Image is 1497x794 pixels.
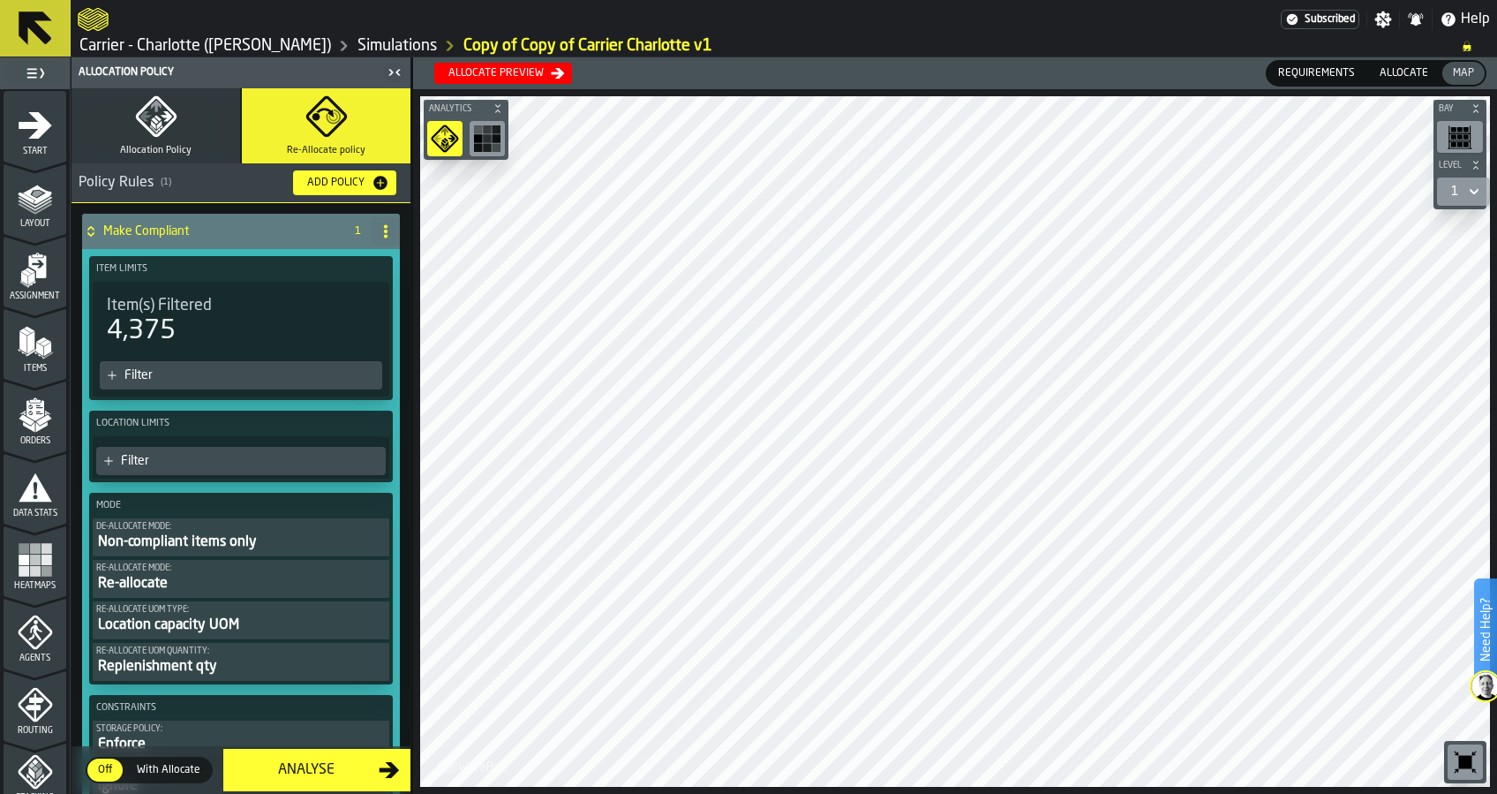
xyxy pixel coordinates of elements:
li: menu Orders [4,381,66,451]
div: thumb [1442,62,1485,85]
span: Heatmaps [4,581,66,591]
div: Re-Allocate Mode: [96,563,386,573]
h4: Make Compliant [103,224,336,238]
div: DropdownMenuValue-1 [1451,185,1458,199]
button: Re-allocate UOM quantity:Replenishment qty [93,643,389,681]
span: Items [4,364,66,374]
li: menu Agents [4,598,66,669]
div: button-toolbar-undefined [466,117,508,160]
span: Re-Allocate policy [287,145,365,156]
button: button-Analyse [223,749,410,791]
span: Agents [4,654,66,663]
div: button-toolbar-undefined [1444,741,1486,783]
div: DropdownMenuValue-1 [1444,181,1483,202]
svg: Heatmap Mode [473,125,501,153]
li: menu Heatmaps [4,526,66,596]
label: button-toggle-Close me [382,62,407,83]
label: button-toggle-Toggle Full Menu [4,61,66,86]
li: menu Routing [4,670,66,741]
span: Allocate [1373,65,1435,81]
div: Re-allocate UOM Type: [96,605,386,615]
a: link-to-/wh/i/e074fb63-00ea-4531-a7c9-ea0a191b3e4f [357,36,437,56]
a: link-to-/wh/i/e074fb63-00ea-4531-a7c9-ea0a191b3e4f/simulations/ccfccd59-815c-44f3-990f-8b1673339644 [463,36,712,56]
button: button- [1433,100,1486,117]
div: thumb [87,759,123,782]
div: Non-compliant items only [96,532,386,553]
span: With Allocate [130,762,207,778]
button: Re-Allocate Mode:Re-allocate [93,560,389,598]
h3: title-section-[object Object] [71,163,410,203]
label: Mode [93,496,389,515]
div: 4,375 [107,315,176,347]
label: Need Help? [1476,580,1495,679]
div: Location capacity UOM [96,615,386,636]
label: button-toggle-Help [1433,9,1497,30]
div: Re-allocate UOM quantity: [96,647,386,656]
div: Storage policy: [96,724,386,734]
div: Filter [121,454,379,468]
div: PolicyFilterItem-Re-allocate UOM quantity [93,643,389,681]
div: Enforce [96,734,386,755]
label: button-switch-multi-With Allocate [124,757,213,783]
div: PolicyFilterItem-Storage policy [93,721,389,759]
span: Orders [4,436,66,446]
button: button-Add Policy [293,170,396,195]
button: button- [424,100,508,117]
nav: Breadcrumb [78,35,1490,57]
svg: Reset zoom and position [1451,748,1479,776]
div: Policy Rules [79,172,279,193]
li: menu Layout [4,163,66,234]
a: logo-header [424,748,523,783]
span: Help [1461,9,1490,30]
span: Start [4,147,66,156]
header: Allocation Policy [71,57,410,88]
li: menu Data Stats [4,453,66,524]
div: PolicyFilterItem-Re-Allocate Mode [93,560,389,598]
span: Level [1435,161,1467,170]
div: Analyse [234,760,379,781]
label: Item Limits [93,260,389,278]
span: Map [1446,65,1481,81]
label: button-switch-multi-Requirements [1266,60,1367,87]
div: Menu Subscription [1281,10,1359,29]
label: button-toggle-Notifications [1400,11,1432,28]
div: Add Policy [300,177,372,189]
label: button-toggle-Settings [1367,11,1399,28]
a: link-to-/wh/i/e074fb63-00ea-4531-a7c9-ea0a191b3e4f [79,36,331,56]
span: ( 1 ) [161,177,171,188]
div: Allocate preview [441,67,551,79]
span: Assignment [4,291,66,301]
span: 1 [350,225,365,238]
button: Storage policy:Enforce [93,721,389,759]
div: Title [107,296,375,315]
a: logo-header [78,4,109,35]
button: Re-allocate UOM Type:Location capacity UOM [93,601,389,639]
span: Routing [4,726,66,736]
span: Analytics [425,104,489,114]
button: De-Allocate Mode:Non-compliant items only [93,518,389,556]
span: Allocation Policy [120,145,192,156]
div: stat-Item(s) Filtered [100,292,382,351]
div: Re-allocate [96,573,386,594]
label: button-switch-multi-Off [86,757,124,783]
div: button-toolbar-undefined [1433,117,1486,156]
label: button-switch-multi-Allocate [1367,60,1441,87]
span: Subscribed [1305,13,1355,26]
div: Make Compliant [82,214,336,249]
li: menu Start [4,91,66,162]
div: De-Allocate Mode: [96,522,386,532]
span: Requirements [1271,65,1362,81]
label: button-switch-multi-Map [1441,60,1486,87]
button: button- [1433,156,1486,174]
span: Item(s) Filtered [107,296,212,315]
div: PolicyFilterItem-De-Allocate Mode [93,518,389,556]
label: Location Limits [93,414,389,433]
li: menu Assignment [4,236,66,306]
li: menu Items [4,308,66,379]
span: Data Stats [4,509,66,518]
span: Off [91,762,119,778]
div: Filter [124,368,375,382]
div: thumb [1369,62,1439,85]
a: link-to-/wh/i/e074fb63-00ea-4531-a7c9-ea0a191b3e4f/settings/billing [1281,10,1359,29]
div: Allocation Policy [75,66,382,79]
